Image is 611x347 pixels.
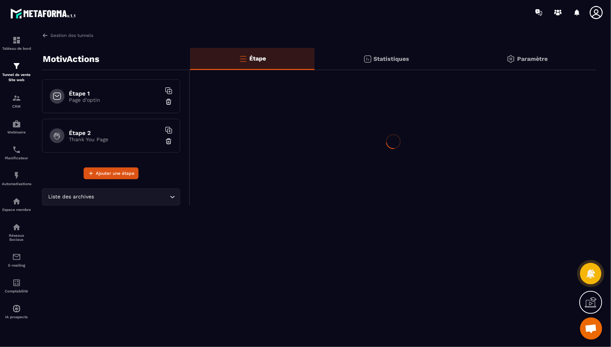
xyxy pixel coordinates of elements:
[2,140,31,166] a: schedulerschedulerPlanificateur
[2,273,31,299] a: accountantaccountantComptabilité
[2,114,31,140] a: automationsautomationsWebinaire
[2,104,31,108] p: CRM
[69,136,161,142] p: Thank You Page
[506,55,515,63] img: setting-gr.5f69749f.svg
[42,32,93,39] a: Gestion des tunnels
[42,32,49,39] img: arrow
[2,46,31,51] p: Tableau de bord
[2,217,31,247] a: social-networksocial-networkRéseaux Sociaux
[2,263,31,267] p: E-mailing
[96,170,134,177] span: Ajouter une étape
[12,223,21,232] img: social-network
[12,304,21,313] img: automations
[2,182,31,186] p: Automatisations
[2,130,31,134] p: Webinaire
[12,36,21,45] img: formation
[2,208,31,212] p: Espace membre
[2,88,31,114] a: formationformationCRM
[239,54,247,63] img: bars-o.4a397970.svg
[249,55,266,62] p: Étape
[12,278,21,287] img: accountant
[12,145,21,154] img: scheduler
[84,167,138,179] button: Ajouter une étape
[2,72,31,83] p: Tunnel de vente Site web
[2,156,31,160] p: Planificateur
[43,52,99,66] p: MotivActions
[10,7,77,20] img: logo
[12,119,21,128] img: automations
[69,129,161,136] h6: Étape 2
[12,62,21,70] img: formation
[2,315,31,319] p: IA prospects
[2,56,31,88] a: formationformationTunnel de vente Site web
[42,188,180,205] div: Search for option
[374,55,410,62] p: Statistiques
[12,171,21,180] img: automations
[580,317,602,340] div: Ouvrir le chat
[165,138,172,145] img: trash
[12,253,21,261] img: email
[363,55,372,63] img: stats.20deebd0.svg
[517,55,548,62] p: Paramètre
[2,191,31,217] a: automationsautomationsEspace membre
[2,289,31,293] p: Comptabilité
[2,166,31,191] a: automationsautomationsAutomatisations
[47,193,96,201] span: Liste des archives
[12,197,21,206] img: automations
[2,247,31,273] a: emailemailE-mailing
[2,233,31,242] p: Réseaux Sociaux
[2,30,31,56] a: formationformationTableau de bord
[165,98,172,105] img: trash
[12,94,21,103] img: formation
[96,193,168,201] input: Search for option
[69,97,161,103] p: Page d'optin
[69,90,161,97] h6: Étape 1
